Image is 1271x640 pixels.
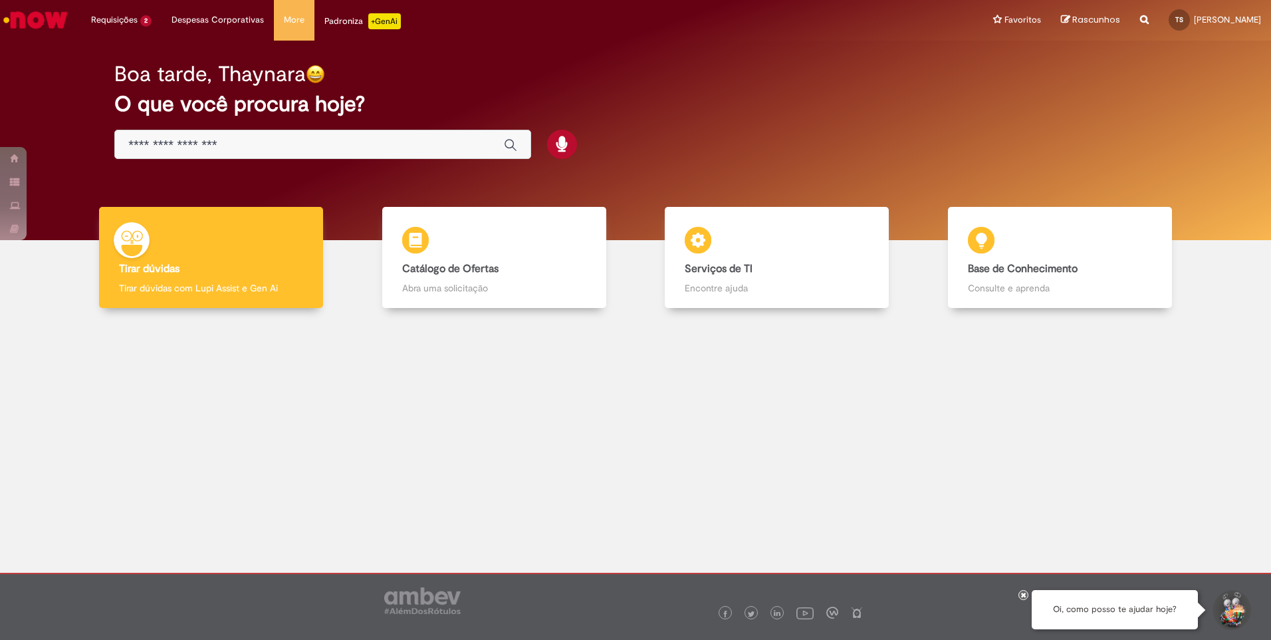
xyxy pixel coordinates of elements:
[172,13,264,27] span: Despesas Corporativas
[919,207,1202,309] a: Base de Conhecimento Consulte e aprenda
[685,281,869,295] p: Encontre ajuda
[851,607,863,619] img: logo_footer_naosei.png
[968,262,1078,275] b: Base de Conhecimento
[114,63,306,86] h2: Boa tarde, Thaynara
[1,7,70,33] img: ServiceNow
[748,611,754,617] img: logo_footer_twitter.png
[1072,13,1120,26] span: Rascunhos
[368,13,401,29] p: +GenAi
[1175,15,1183,24] span: TS
[826,607,838,619] img: logo_footer_workplace.png
[284,13,304,27] span: More
[140,15,152,27] span: 2
[968,281,1152,295] p: Consulte e aprenda
[384,587,461,614] img: logo_footer_ambev_rotulo_gray.png
[1061,14,1120,27] a: Rascunhos
[635,207,919,309] a: Serviços de TI Encontre ajuda
[402,262,499,275] b: Catálogo de Ofertas
[114,92,1157,116] h2: O que você procura hoje?
[70,207,353,309] a: Tirar dúvidas Tirar dúvidas com Lupi Assist e Gen Ai
[685,262,752,275] b: Serviços de TI
[1194,14,1261,25] span: [PERSON_NAME]
[306,65,325,84] img: happy-face.png
[1032,590,1198,629] div: Oi, como posso te ajudar hoje?
[119,262,179,275] b: Tirar dúvidas
[1004,13,1041,27] span: Favoritos
[119,281,303,295] p: Tirar dúvidas com Lupi Assist e Gen Ai
[353,207,636,309] a: Catálogo de Ofertas Abra uma solicitação
[722,611,729,617] img: logo_footer_facebook.png
[91,13,138,27] span: Requisições
[324,13,401,29] div: Padroniza
[1211,590,1251,630] button: Iniciar Conversa de Suporte
[774,610,780,618] img: logo_footer_linkedin.png
[402,281,586,295] p: Abra uma solicitação
[796,604,814,621] img: logo_footer_youtube.png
